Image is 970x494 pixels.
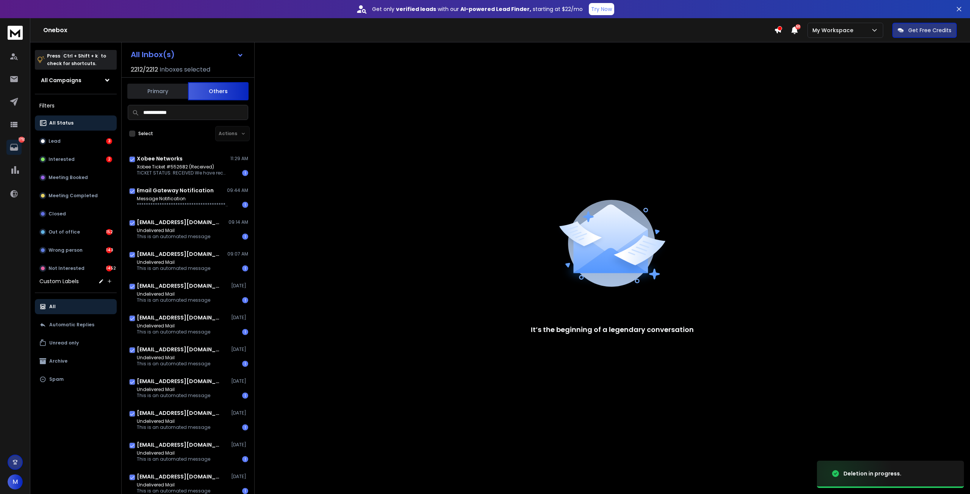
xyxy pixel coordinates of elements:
[35,243,117,258] button: Wrong person143
[137,291,210,297] p: Undelivered Mail
[843,470,901,477] div: Deletion in progress.
[35,224,117,240] button: Out of office152
[35,170,117,185] button: Meeting Booked
[48,156,75,162] p: Interested
[131,51,175,58] h1: All Inbox(s)
[35,354,117,369] button: Archive
[137,259,210,265] p: Undelivered Mail
[35,299,117,314] button: All
[231,410,248,416] p: [DATE]
[35,206,117,221] button: Closed
[48,211,66,217] p: Closed
[137,196,228,202] p: Message Notification
[39,277,79,285] h3: Custom Labels
[137,297,210,303] p: This is an automated message
[227,251,248,257] p: 09:07 AM
[531,324,694,335] p: It’s the beginning of a legendary conversation
[8,474,23,489] button: M
[242,329,248,335] div: 1
[35,188,117,203] button: Meeting Completed
[48,138,61,144] p: Lead
[137,355,210,361] p: Undelivered Mail
[242,234,248,240] div: 1
[230,156,248,162] p: 11:29 AM
[242,488,248,494] div: 1
[231,442,248,448] p: [DATE]
[242,456,248,462] div: 1
[242,393,248,399] div: 1
[106,229,112,235] div: 152
[35,73,117,88] button: All Campaigns
[227,187,248,193] p: 09:44 AM
[35,100,117,111] h3: Filters
[137,265,210,271] p: This is an automated message
[49,340,79,346] p: Unread only
[137,424,210,430] p: This is an automated message
[372,5,583,13] p: Get only with our starting at $22/mo
[242,424,248,430] div: 1
[137,418,210,424] p: Undelivered Mail
[137,282,220,290] h1: [EMAIL_ADDRESS][DOMAIN_NAME]
[137,314,220,321] h1: [EMAIL_ADDRESS][DOMAIN_NAME]
[137,234,210,240] p: This is an automated message
[127,83,188,100] button: Primary
[49,120,74,126] p: All Status
[231,283,248,289] p: [DATE]
[589,3,614,15] button: Try Now
[137,377,220,385] h1: [EMAIL_ADDRESS][DOMAIN_NAME]
[8,26,23,40] img: logo
[188,82,249,100] button: Others
[41,76,81,84] h1: All Campaigns
[137,187,214,194] h1: Email Gateway Notification
[908,26,951,34] p: Get Free Credits
[137,456,210,462] p: This is an automated message
[228,219,248,225] p: 09:14 AM
[460,5,531,13] strong: AI-powered Lead Finder,
[242,202,248,208] div: 1
[137,409,220,417] h1: [EMAIL_ADDRESS][DOMAIN_NAME]
[49,322,94,328] p: Automatic Replies
[6,140,22,155] a: 1752
[48,247,83,253] p: Wrong person
[48,265,84,271] p: Not Interested
[47,52,106,67] p: Press to check for shortcuts.
[137,155,183,162] h1: Xobee Networks
[231,346,248,352] p: [DATE]
[812,26,856,34] p: My Workspace
[242,265,248,271] div: 1
[137,346,220,353] h1: [EMAIL_ADDRESS][DOMAIN_NAME]
[591,5,612,13] p: Try Now
[35,261,117,276] button: Not Interested1452
[19,137,25,143] p: 1752
[49,304,56,310] p: All
[137,170,228,176] p: TICKET STATUS: RECEIVED We have received
[137,482,210,488] p: Undelivered Mail
[48,229,80,235] p: Out of office
[137,323,210,329] p: Undelivered Mail
[242,170,248,176] div: 1
[137,441,220,449] h1: [EMAIL_ADDRESS][DOMAIN_NAME]
[35,115,117,131] button: All Status
[795,24,801,30] span: 50
[35,372,117,387] button: Spam
[48,175,88,181] p: Meeting Booked
[106,156,112,162] div: 2
[106,138,112,144] div: 3
[231,474,248,480] p: [DATE]
[131,65,158,74] span: 2212 / 2212
[231,315,248,321] p: [DATE]
[35,152,117,167] button: Interested2
[62,51,99,60] span: Ctrl + Shift + k
[137,488,210,494] p: This is an automated message
[49,376,64,382] p: Spam
[137,473,220,480] h1: [EMAIL_ADDRESS][DOMAIN_NAME]
[106,247,112,253] div: 143
[231,378,248,384] p: [DATE]
[106,265,112,271] div: 1452
[137,361,210,367] p: This is an automated message
[137,250,220,258] h1: [EMAIL_ADDRESS][DOMAIN_NAME]
[137,329,210,335] p: This is an automated message
[160,65,210,74] h3: Inboxes selected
